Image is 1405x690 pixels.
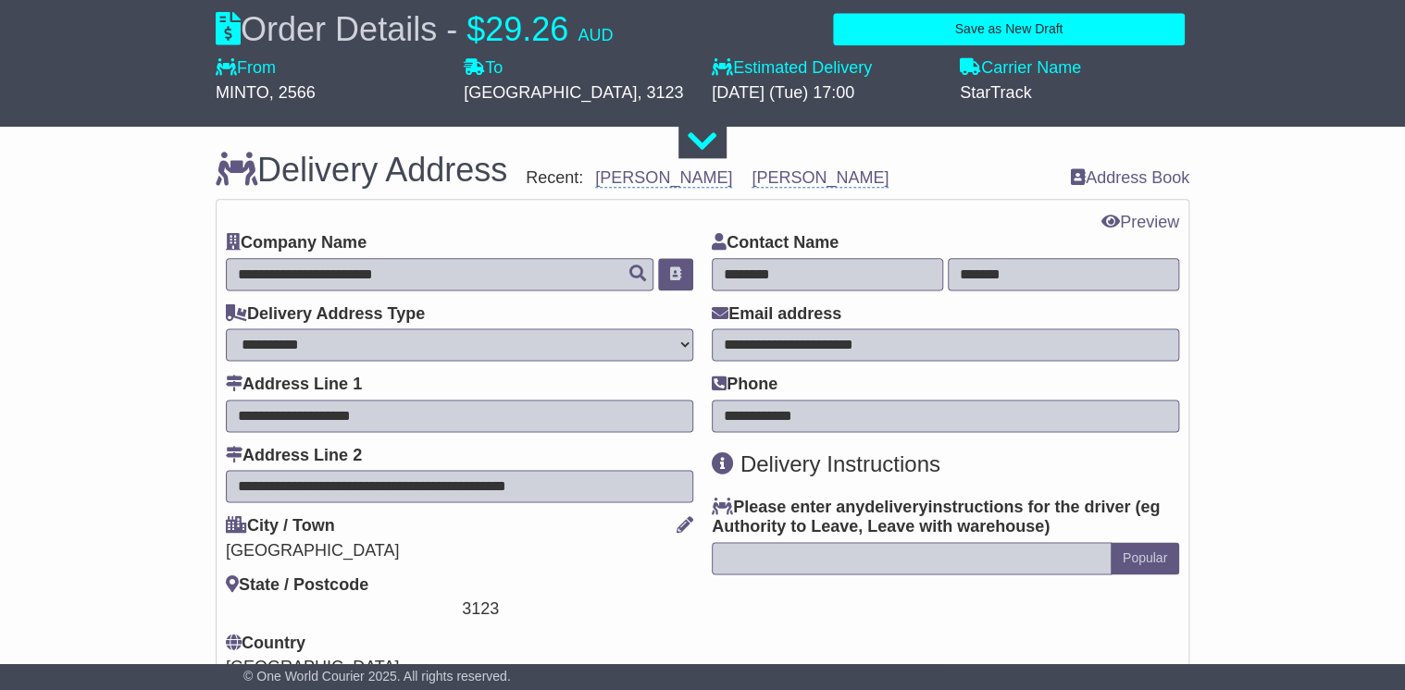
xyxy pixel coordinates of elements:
[712,304,841,325] label: Email address
[226,233,367,253] label: Company Name
[226,375,362,395] label: Address Line 1
[578,26,613,44] span: AUD
[833,13,1185,45] button: Save as New Draft
[226,541,693,561] div: [GEOGRAPHIC_DATA]
[1101,213,1179,231] a: Preview
[464,83,637,102] span: [GEOGRAPHIC_DATA]
[485,10,568,48] span: 29.26
[712,375,777,395] label: Phone
[226,575,368,596] label: State / Postcode
[216,9,613,49] div: Order Details -
[960,83,1189,104] div: StarTrack
[466,10,485,48] span: $
[226,634,305,654] label: Country
[712,83,941,104] div: [DATE] (Tue) 17:00
[526,168,1052,189] div: Recent:
[226,658,399,676] span: [GEOGRAPHIC_DATA]
[740,451,940,476] span: Delivery Instructions
[752,168,889,188] a: [PERSON_NAME]
[864,498,927,516] span: delivery
[1071,168,1189,187] a: Address Book
[226,304,425,325] label: Delivery Address Type
[712,498,1160,536] span: eg Authority to Leave, Leave with warehouse
[243,669,511,684] span: © One World Courier 2025. All rights reserved.
[216,152,507,189] h3: Delivery Address
[226,446,362,466] label: Address Line 2
[712,58,941,79] label: Estimated Delivery
[712,233,839,253] label: Contact Name
[637,83,683,102] span: , 3123
[269,83,316,102] span: , 2566
[1111,542,1179,574] button: Popular
[216,83,269,102] span: MINTO
[464,58,503,79] label: To
[960,58,1081,79] label: Carrier Name
[595,168,732,188] a: [PERSON_NAME]
[216,58,276,79] label: From
[712,498,1179,537] label: Please enter any instructions for the driver ( )
[462,599,693,620] div: 3123
[226,516,335,536] label: City / Town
